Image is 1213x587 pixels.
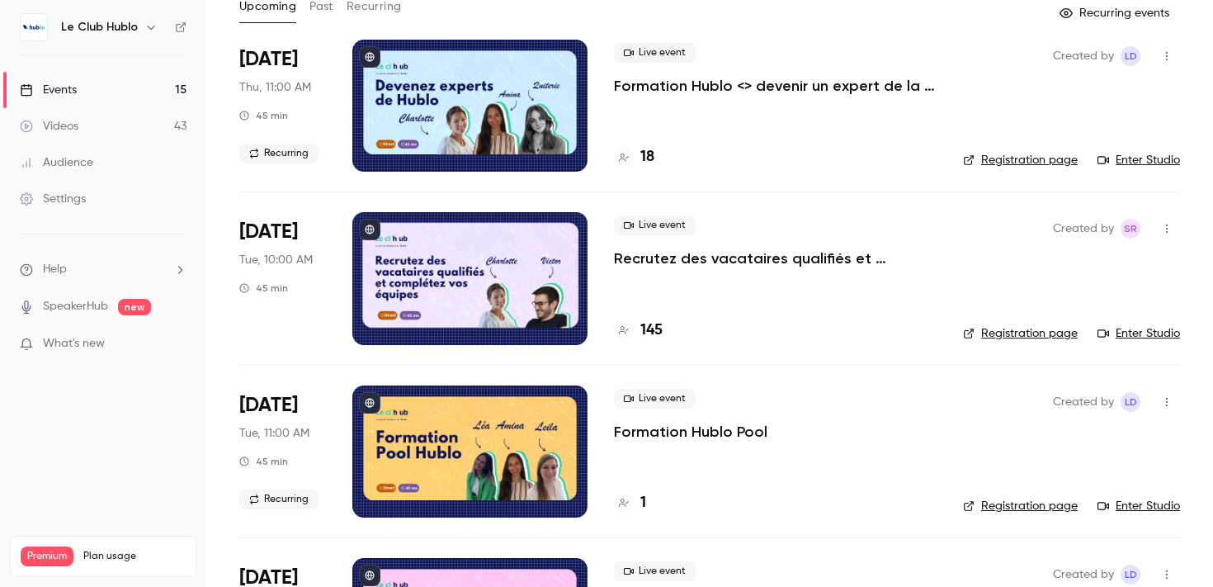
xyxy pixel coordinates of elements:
span: Live event [614,215,696,235]
a: Enter Studio [1097,152,1180,168]
span: Created by [1053,565,1114,585]
span: Leila Domec [1121,565,1140,585]
a: Registration page [963,498,1078,514]
div: Events [20,82,77,98]
span: Tue, 11:00 AM [239,425,309,442]
a: 145 [614,320,663,342]
a: 1 [614,492,646,514]
span: Created by [1053,46,1114,66]
span: Leila Domec [1121,392,1140,412]
h4: 18 [640,146,654,168]
h4: 145 [640,320,663,342]
span: Thu, 11:00 AM [239,79,311,96]
li: help-dropdown-opener [20,261,186,278]
div: Sep 9 Tue, 10:00 AM (Europe/Paris) [239,212,326,344]
span: Leila Domec [1121,46,1140,66]
div: Videos [20,118,78,135]
a: Registration page [963,152,1078,168]
span: new [118,299,151,315]
span: Live event [614,389,696,409]
span: Recurring [239,144,319,163]
div: Sep 9 Tue, 11:00 AM (Europe/Paris) [239,386,326,518]
h4: 1 [640,492,646,514]
img: Le Club Hublo [21,14,47,40]
div: Audience [20,154,93,171]
span: Live event [614,43,696,63]
span: SR [1124,219,1137,239]
a: Recrutez des vacataires qualifiés et complétez vos équipes [614,249,937,268]
iframe: Noticeable Trigger [167,337,186,352]
div: 45 min [239,282,288,295]
span: [DATE] [239,219,298,245]
span: LD [1125,565,1137,585]
a: Formation Hublo <> devenir un expert de la plateforme ! [614,76,937,96]
a: Enter Studio [1097,498,1180,514]
a: SpeakerHub [43,298,108,315]
span: Live event [614,561,696,581]
span: Help [43,261,67,278]
h6: Le Club Hublo [61,19,138,36]
a: Registration page [963,325,1078,342]
div: 45 min [239,455,288,468]
div: 45 min [239,109,288,122]
span: Salomé Renaud [1121,219,1140,239]
span: [DATE] [239,46,298,73]
span: Tue, 10:00 AM [239,252,313,268]
span: [DATE] [239,392,298,419]
a: Formation Hublo Pool [614,422,767,442]
span: Premium [21,547,73,566]
div: Sep 4 Thu, 11:00 AM (Europe/Paris) [239,40,326,172]
span: Created by [1053,219,1114,239]
span: LD [1125,392,1137,412]
span: What's new [43,335,105,353]
span: LD [1125,46,1137,66]
span: Recurring [239,490,319,509]
a: Enter Studio [1097,325,1180,342]
span: Created by [1053,392,1114,412]
div: Settings [20,191,86,207]
span: Plan usage [83,550,186,563]
a: 18 [614,146,654,168]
